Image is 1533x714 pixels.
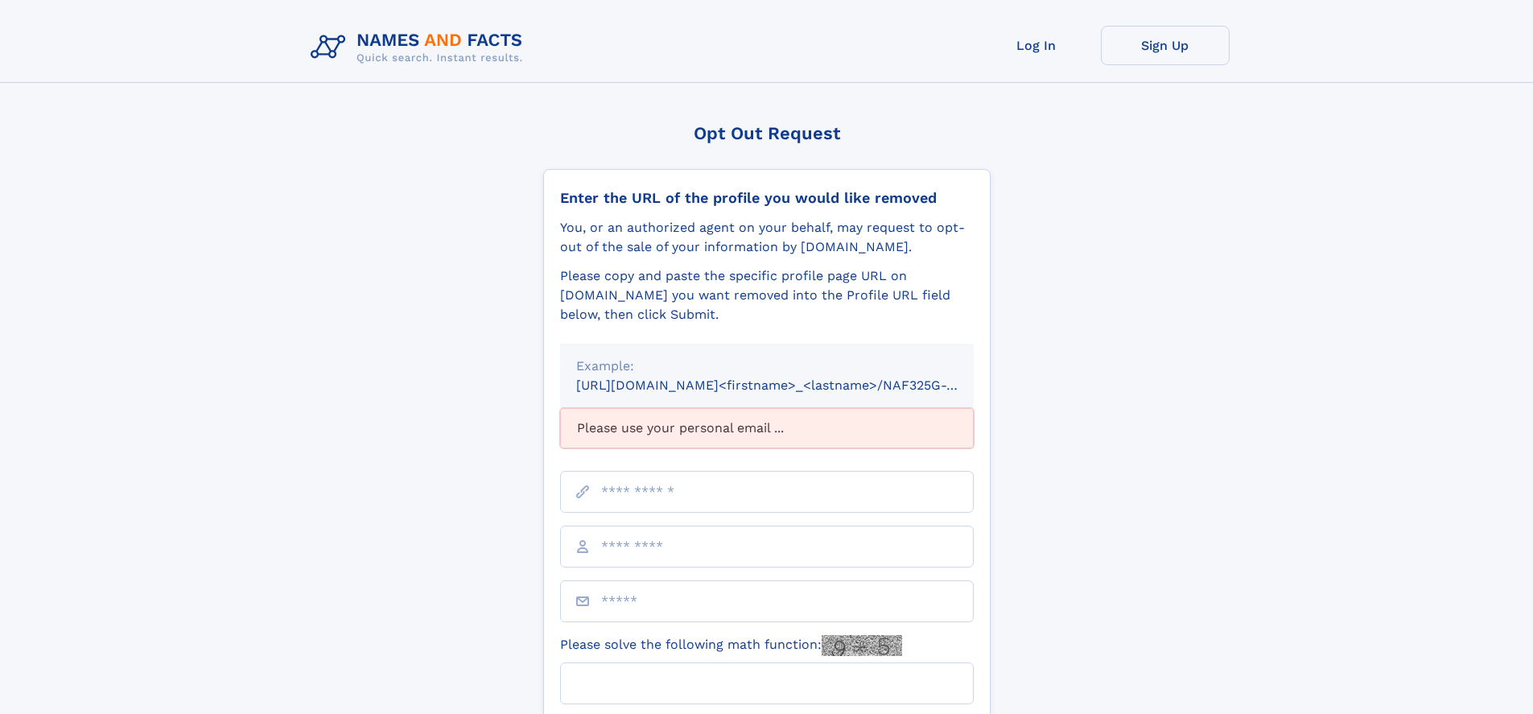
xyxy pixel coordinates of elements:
div: Opt Out Request [543,123,991,143]
div: You, or an authorized agent on your behalf, may request to opt-out of the sale of your informatio... [560,218,974,257]
div: Please copy and paste the specific profile page URL on [DOMAIN_NAME] you want removed into the Pr... [560,266,974,324]
div: Example: [576,357,958,376]
img: Logo Names and Facts [304,26,536,69]
div: Enter the URL of the profile you would like removed [560,189,974,207]
label: Please solve the following math function: [560,635,902,656]
a: Log In [972,26,1101,65]
small: [URL][DOMAIN_NAME]<firstname>_<lastname>/NAF325G-xxxxxxxx [576,378,1004,393]
a: Sign Up [1101,26,1230,65]
div: Please use your personal email ... [560,408,974,448]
